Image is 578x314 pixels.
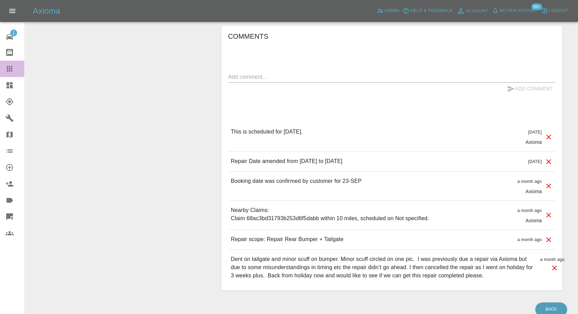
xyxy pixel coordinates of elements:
[384,7,399,15] span: Admin
[401,5,455,16] button: Help & Feedback
[465,7,488,15] span: Account
[549,7,568,15] span: Logout
[517,208,542,213] span: a month ago
[33,5,60,16] h5: Axioma
[231,177,362,185] p: Booking date was confirmed by customer for 23-SEP
[525,139,542,146] p: Axioma
[231,157,343,165] p: Repair Date amended from [DATE] to [DATE]
[499,7,535,15] span: Notifications
[228,31,555,42] h6: Comments
[231,206,429,223] p: Nearby Claims: Claim 68ac3bd31793b253d6f5dabb within 10 miles, scheduled on Not specified.
[231,255,535,280] p: Dent on tailgate and minor scuff on bumper. Minor scuff circled on one pic. I was previously due ...
[540,257,564,262] span: a month ago
[4,3,21,19] button: Open drawer
[410,7,453,15] span: Help & Feedback
[231,235,343,243] p: Repair scope: Repair Rear Bumper + Tailgate
[490,5,537,16] button: Notifications
[375,5,401,16] a: Admin
[528,159,542,164] span: [DATE]
[525,188,542,195] p: Axioma
[539,5,570,16] button: Logout
[517,179,542,184] span: a month ago
[525,217,542,224] p: Axioma
[517,237,542,242] span: a month ago
[455,5,490,16] a: Account
[10,29,17,36] span: 1
[531,3,542,10] span: 99+
[528,130,542,135] span: [DATE]
[231,128,303,136] p: This is scheduled for [DATE].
